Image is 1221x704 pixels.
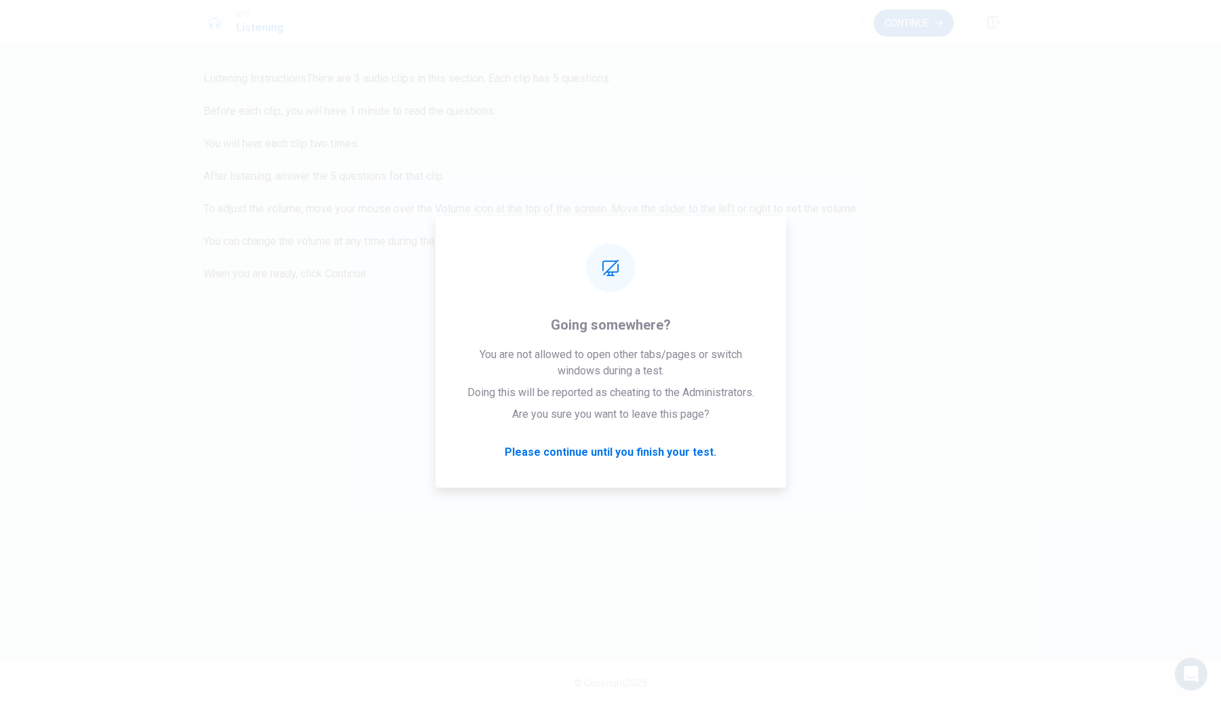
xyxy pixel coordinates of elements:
span: There are 3 audio clips in this section. Each clip has 5 questions. Before each clip, you will ha... [203,72,858,280]
span: © Copyright 2025 [574,678,647,688]
span: Listening Instructions [203,72,307,85]
span: EPT [236,10,284,20]
h1: Listening [236,20,284,36]
button: Continue [874,9,954,37]
div: Open Intercom Messenger [1175,658,1207,690]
